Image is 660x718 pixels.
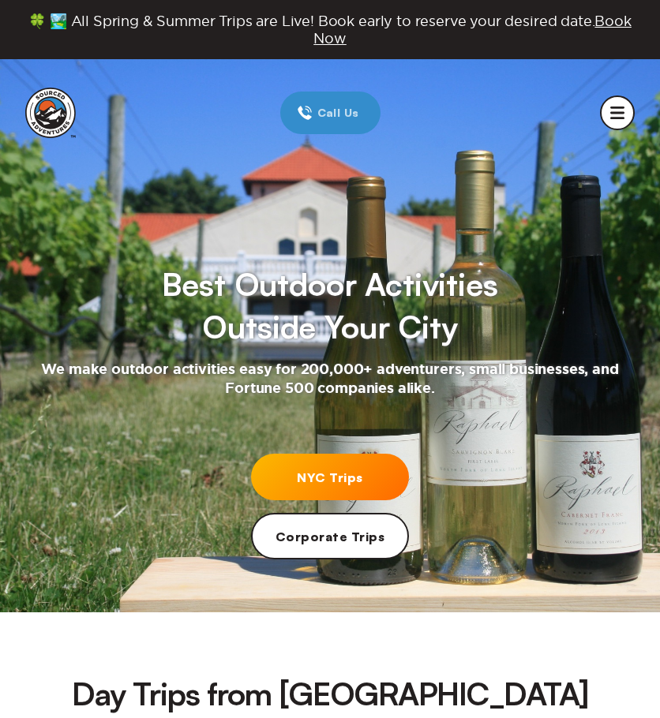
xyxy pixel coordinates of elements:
[251,513,409,559] a: Corporate Trips
[25,88,76,138] img: Sourced Adventures company logo
[16,361,644,399] h2: We make outdoor activities easy for 200,000+ adventurers, small businesses, and Fortune 500 compa...
[162,263,497,348] h1: Best Outdoor Activities Outside Your City
[251,454,409,500] a: NYC Trips
[313,13,632,46] span: Book Now
[280,92,381,134] a: Call Us
[313,104,364,122] span: Call Us
[16,13,644,47] span: 🍀 🏞️ All Spring & Summer Trips are Live! Book early to reserve your desired date.
[600,95,635,130] button: mobile menu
